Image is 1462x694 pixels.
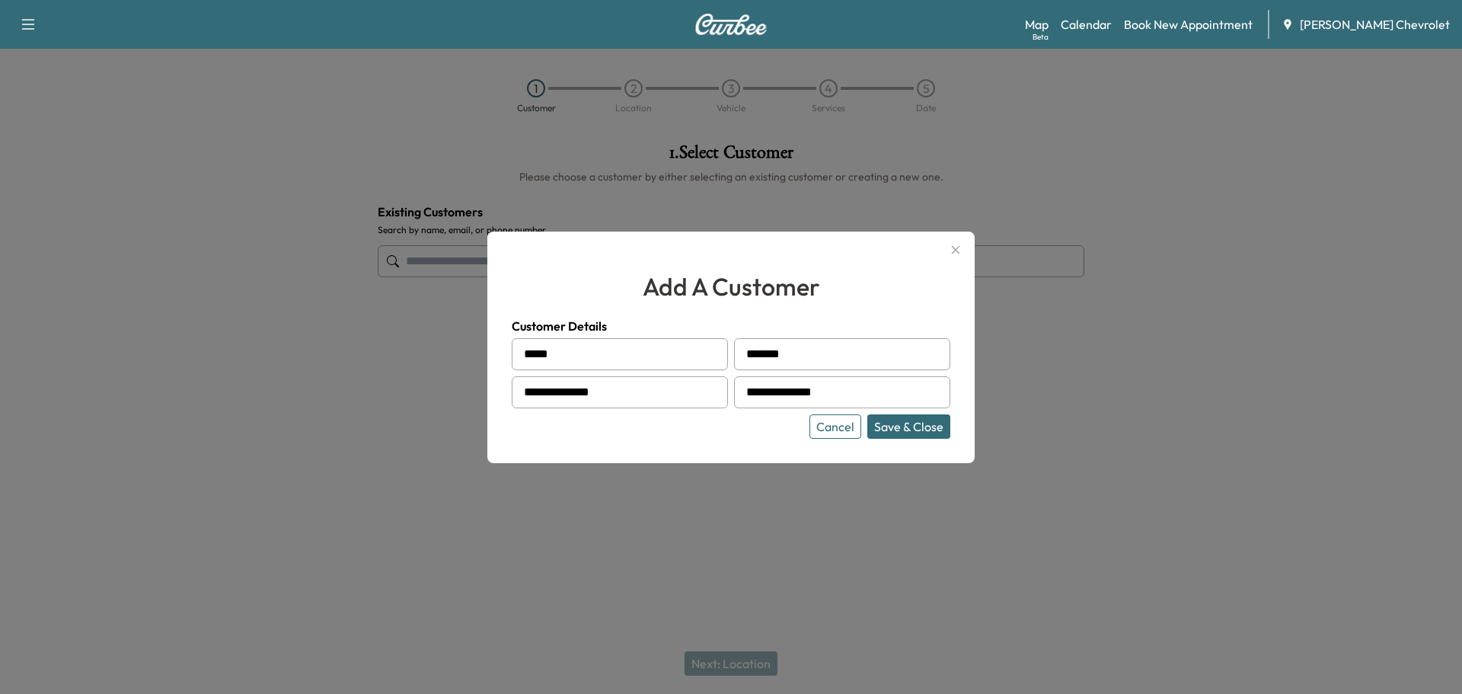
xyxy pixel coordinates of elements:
[694,14,768,35] img: Curbee Logo
[1025,15,1049,34] a: MapBeta
[809,414,861,439] button: Cancel
[1300,15,1450,34] span: [PERSON_NAME] Chevrolet
[512,268,950,305] h2: add a customer
[1061,15,1112,34] a: Calendar
[867,414,950,439] button: Save & Close
[1124,15,1253,34] a: Book New Appointment
[1033,31,1049,43] div: Beta
[512,317,950,335] h4: Customer Details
